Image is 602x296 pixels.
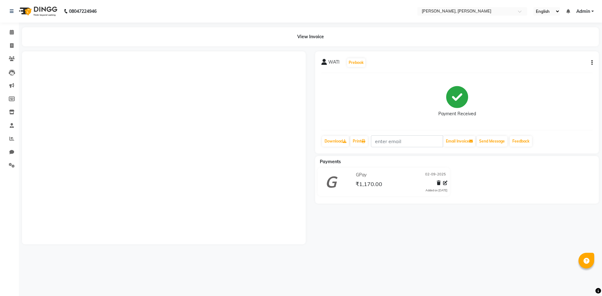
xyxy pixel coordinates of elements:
[443,136,475,147] button: Email Invoice
[510,136,532,147] a: Feedback
[322,136,349,147] a: Download
[371,135,443,147] input: enter email
[438,111,476,117] div: Payment Received
[356,180,382,189] span: ₹1,170.00
[576,8,590,15] span: Admin
[320,159,341,164] span: Payments
[350,136,368,147] a: Print
[425,172,446,178] span: 02-09-2025
[576,271,596,290] iframe: chat widget
[347,58,365,67] button: Prebook
[425,188,447,193] div: Added on [DATE]
[328,59,340,68] span: WATI
[22,27,599,46] div: View Invoice
[356,172,367,178] span: GPay
[69,3,97,20] b: 08047224946
[16,3,59,20] img: logo
[477,136,507,147] button: Send Message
